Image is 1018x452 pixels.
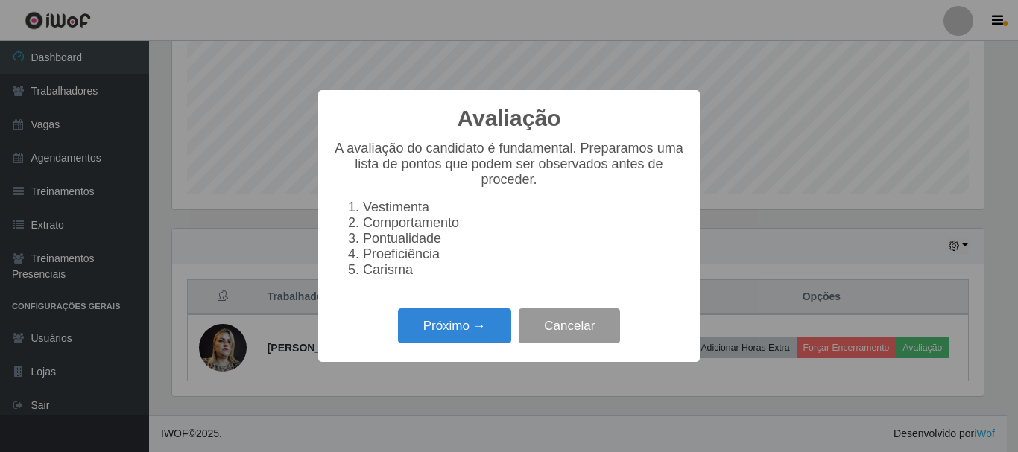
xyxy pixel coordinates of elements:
li: Comportamento [363,215,685,231]
li: Pontualidade [363,231,685,246]
li: Proeficiência [363,246,685,262]
p: A avaliação do candidato é fundamental. Preparamos uma lista de pontos que podem ser observados a... [333,141,685,188]
button: Próximo → [398,308,511,343]
li: Carisma [363,262,685,278]
li: Vestimenta [363,200,685,215]
h2: Avaliação [458,105,561,132]
button: Cancelar [519,308,620,343]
